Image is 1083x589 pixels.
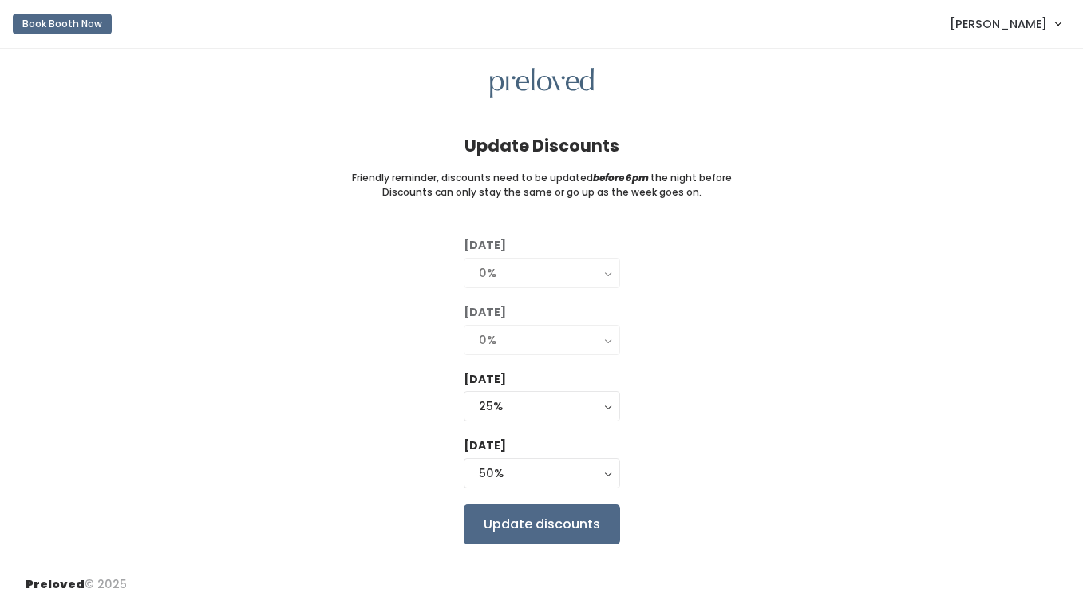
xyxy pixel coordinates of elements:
img: preloved logo [490,68,594,99]
a: Book Booth Now [13,6,112,42]
label: [DATE] [464,371,506,388]
label: [DATE] [464,437,506,454]
div: 25% [479,397,605,415]
small: Friendly reminder, discounts need to be updated the night before [352,171,732,185]
i: before 6pm [593,171,649,184]
button: 50% [464,458,620,488]
h4: Update Discounts [464,136,619,155]
label: [DATE] [464,237,506,254]
button: 0% [464,258,620,288]
button: 25% [464,391,620,421]
label: [DATE] [464,304,506,321]
button: Book Booth Now [13,14,112,34]
button: 0% [464,325,620,355]
span: [PERSON_NAME] [950,15,1047,33]
input: Update discounts [464,504,620,544]
div: 50% [479,464,605,482]
a: [PERSON_NAME] [934,6,1077,41]
div: 0% [479,264,605,282]
small: Discounts can only stay the same or go up as the week goes on. [382,185,702,200]
div: 0% [479,331,605,349]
